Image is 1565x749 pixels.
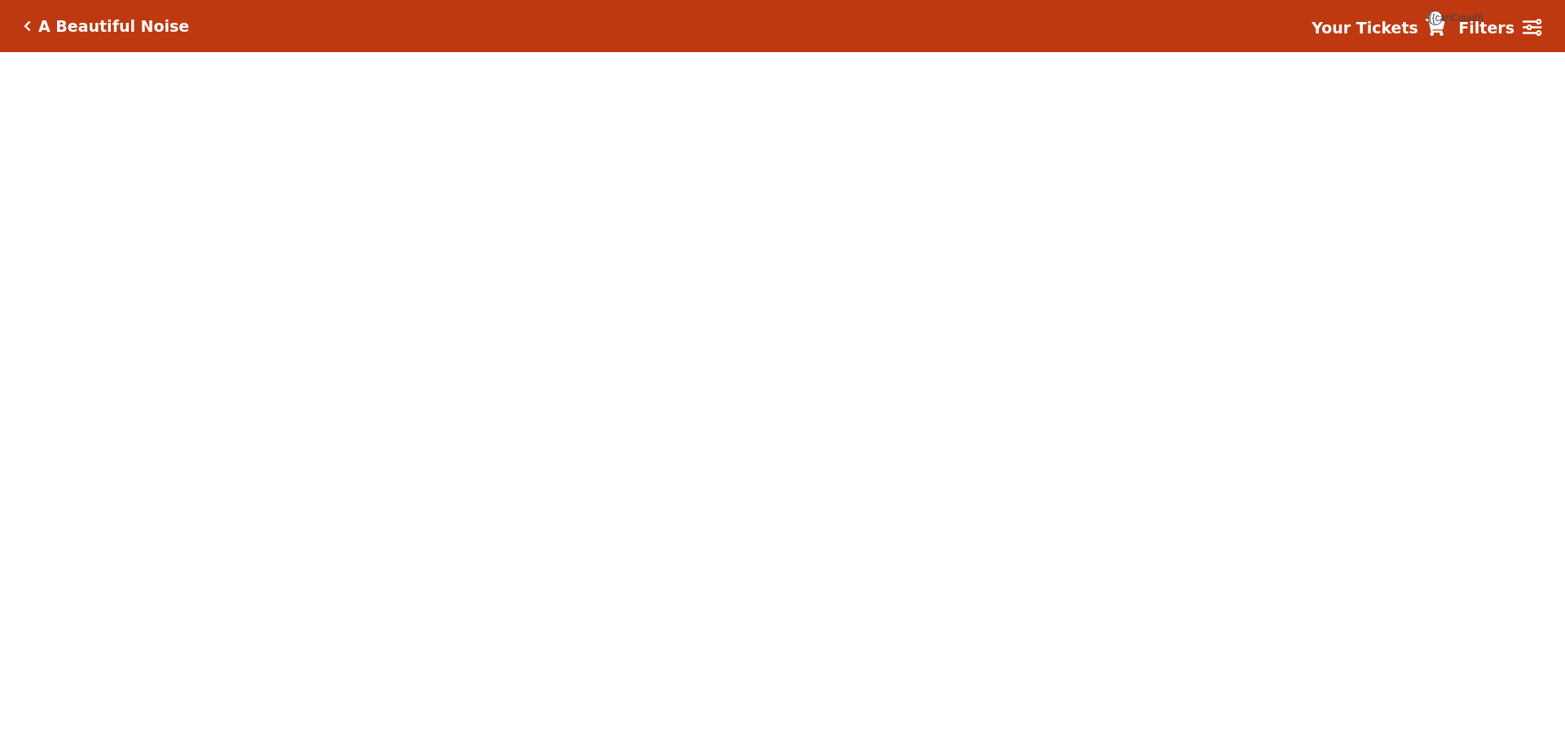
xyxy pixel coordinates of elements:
h5: A Beautiful Noise [38,17,189,36]
strong: Your Tickets [1312,19,1418,37]
a: Click here to go back to filters [24,20,31,32]
span: {{cartCount}} [1428,11,1443,25]
a: Your Tickets {{cartCount}} [1312,16,1445,40]
a: Filters [1458,16,1541,40]
strong: Filters [1458,19,1514,37]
